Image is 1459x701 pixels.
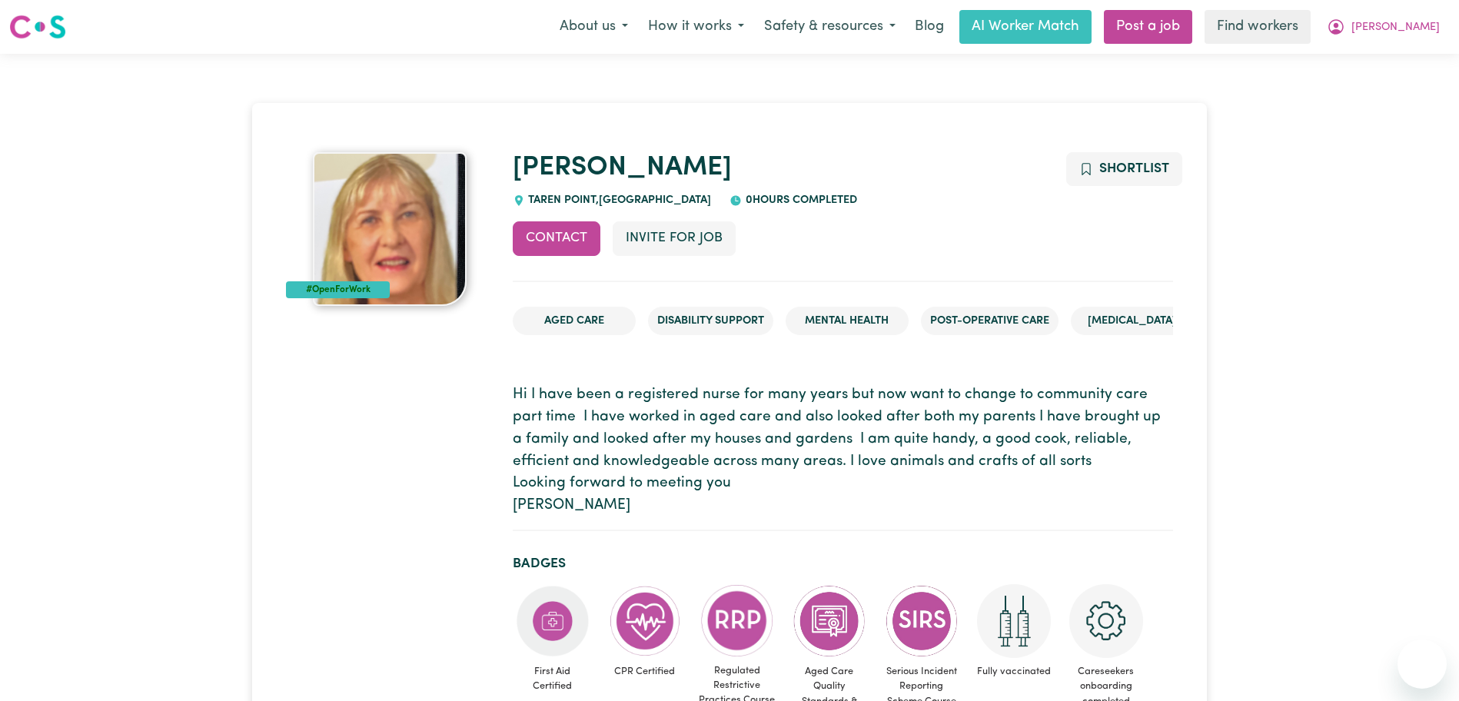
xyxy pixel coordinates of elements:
img: Frances [313,152,467,306]
a: AI Worker Match [959,10,1092,44]
button: Contact [513,221,600,255]
span: 0 hours completed [742,194,857,206]
img: Care and support worker has received 2 doses of COVID-19 vaccine [977,584,1051,658]
span: First Aid Certified [513,658,593,699]
button: Invite for Job [613,221,736,255]
button: Add to shortlist [1066,152,1182,186]
a: [PERSON_NAME] [513,154,732,181]
p: Hi I have been a registered nurse for many years but now want to change to community care part ti... [513,384,1173,517]
img: Careseekers logo [9,13,66,41]
a: Blog [906,10,953,44]
iframe: Button to launch messaging window [1398,640,1447,689]
span: Fully vaccinated [974,658,1054,685]
li: Post-operative care [921,307,1059,336]
li: Disability Support [648,307,773,336]
span: TAREN POINT , [GEOGRAPHIC_DATA] [525,194,712,206]
li: [MEDICAL_DATA] [1071,307,1194,336]
span: Shortlist [1099,162,1169,175]
button: Safety & resources [754,11,906,43]
span: [PERSON_NAME] [1351,19,1440,36]
button: About us [550,11,638,43]
img: CS Academy: Regulated Restrictive Practices course completed [700,584,774,657]
img: CS Academy: Careseekers Onboarding course completed [1069,584,1143,658]
a: Frances's profile picture'#OpenForWork [286,152,494,306]
a: Careseekers logo [9,9,66,45]
span: CPR Certified [605,658,685,685]
li: Mental Health [786,307,909,336]
li: Aged Care [513,307,636,336]
a: Post a job [1104,10,1192,44]
a: Find workers [1205,10,1311,44]
img: Care and support worker has completed First Aid Certification [516,584,590,658]
img: Care and support worker has completed CPR Certification [608,584,682,658]
button: How it works [638,11,754,43]
img: CS Academy: Aged Care Quality Standards & Code of Conduct course completed [793,584,866,658]
img: CS Academy: Serious Incident Reporting Scheme course completed [885,584,959,658]
div: #OpenForWork [286,281,390,298]
button: My Account [1317,11,1450,43]
h2: Badges [513,556,1173,572]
